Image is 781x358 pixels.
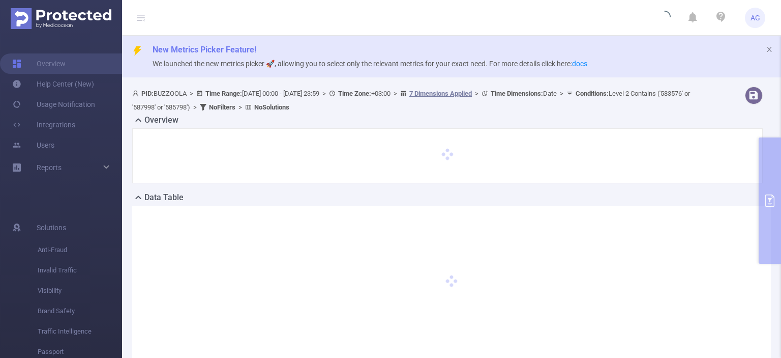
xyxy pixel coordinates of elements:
a: Reports [37,157,62,178]
span: New Metrics Picker Feature! [153,45,256,54]
b: No Filters [209,103,235,111]
span: Traffic Intelligence [38,321,122,342]
b: Time Range: [205,90,242,97]
h2: Overview [144,114,178,126]
span: > [319,90,329,97]
span: AG [750,8,760,28]
span: > [190,103,200,111]
button: icon: close [766,44,773,55]
u: 7 Dimensions Applied [409,90,472,97]
h2: Data Table [144,191,184,204]
b: PID: [141,90,154,97]
a: Overview [12,53,66,74]
span: Brand Safety [38,301,122,321]
span: > [557,90,566,97]
span: BUZZOOLA [DATE] 00:00 - [DATE] 23:59 +03:00 [132,90,690,111]
span: Visibility [38,281,122,301]
i: icon: thunderbolt [132,46,142,56]
i: icon: loading [658,11,671,25]
b: Time Dimensions : [491,90,543,97]
a: Users [12,135,54,155]
a: Help Center (New) [12,74,94,94]
span: > [472,90,482,97]
b: Time Zone: [338,90,371,97]
img: Protected Media [11,8,111,29]
span: > [390,90,400,97]
span: > [235,103,245,111]
span: We launched the new metrics picker 🚀, allowing you to select only the relevant metrics for your e... [153,60,587,68]
span: Reports [37,163,62,172]
span: Date [491,90,557,97]
a: docs [572,60,587,68]
span: Solutions [37,217,66,238]
a: Usage Notification [12,94,95,115]
i: icon: close [766,46,773,53]
span: Anti-Fraud [38,240,122,260]
span: Invalid Traffic [38,260,122,281]
i: icon: user [132,90,141,97]
span: > [187,90,196,97]
a: Integrations [12,115,75,135]
b: No Solutions [254,103,289,111]
b: Conditions : [576,90,609,97]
